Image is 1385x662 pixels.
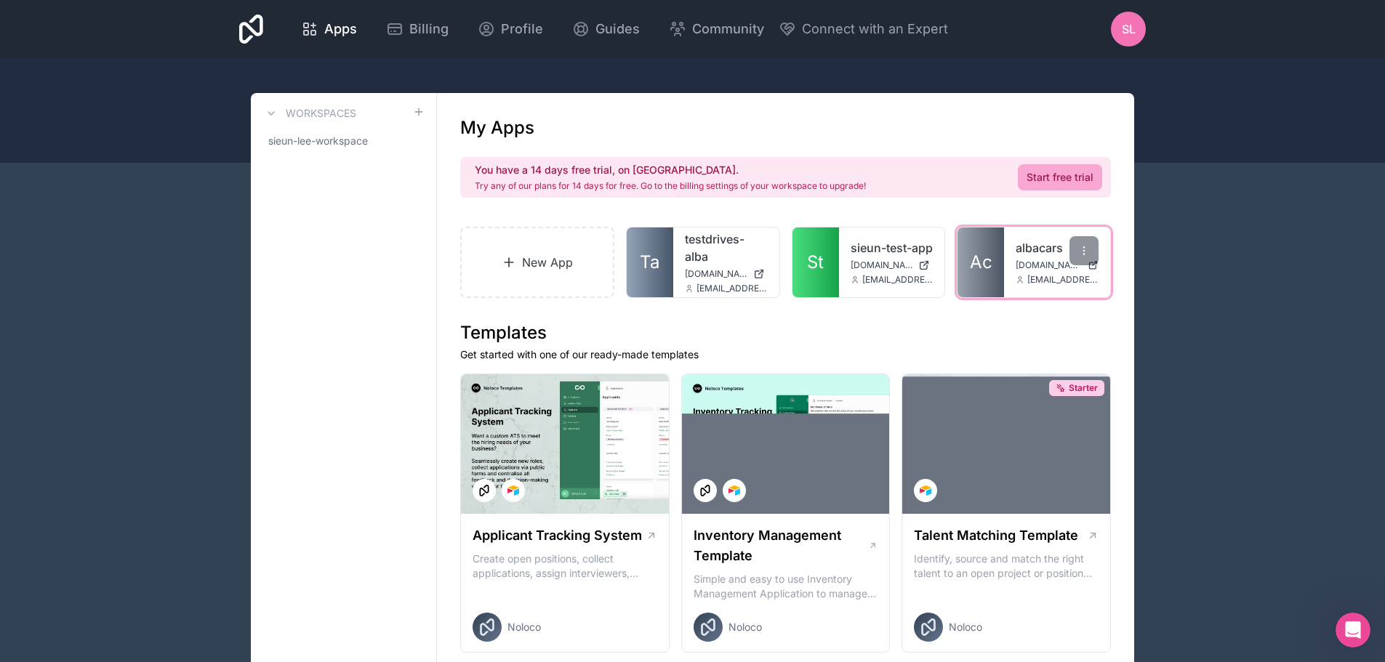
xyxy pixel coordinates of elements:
a: Ta [627,227,673,297]
span: Profile [501,19,543,39]
span: [DOMAIN_NAME] [851,259,913,271]
img: Airtable Logo [728,485,740,496]
button: Gif picker [69,464,81,476]
a: sieun-test-app [851,239,934,257]
span: Noloco [507,620,541,634]
span: Guides [595,19,640,39]
a: sieun-lee-workspace [262,128,425,154]
img: Profile image for Help Bot [41,8,65,31]
textarea: Ask a question… [12,434,278,459]
span: [EMAIL_ADDRESS][DOMAIN_NAME] [862,274,934,286]
span: sieun-lee-workspace [268,134,368,148]
a: Apps [289,13,369,45]
a: Workspaces [262,105,356,122]
h1: Inventory Management Template [694,525,868,566]
a: Start free trial [1018,164,1102,190]
a: Profile [466,13,555,45]
h1: Applicant Tracking System [473,525,642,546]
span: [DOMAIN_NAME] [685,268,747,280]
button: Send a message… [249,459,273,482]
h3: Workspaces [286,106,356,121]
h1: Templates [460,321,1111,344]
span: [EMAIL_ADDRESS][DOMAIN_NAME] [1027,274,1099,286]
button: Emoji picker [46,464,57,476]
p: The team can also help [71,18,181,33]
p: Try any of our plans for 14 days for free. Go to the billing settings of your workspace to upgrade! [475,180,866,192]
h1: My Apps [460,116,534,140]
a: Community [657,13,776,45]
a: [DOMAIN_NAME] [1016,259,1099,271]
p: Identify, source and match the right talent to an open project or position with our Talent Matchi... [914,552,1099,581]
span: Billing [409,19,449,39]
p: Create open positions, collect applications, assign interviewers, centralise candidate feedback a... [473,552,657,581]
iframe: Intercom live chat [1336,613,1370,647]
a: New App [460,227,614,298]
span: Ta [640,251,659,274]
a: albacars [1016,239,1099,257]
span: Community [692,19,764,39]
button: Connect with an Expert [779,19,948,39]
p: Simple and easy to use Inventory Management Application to manage your stock, orders and Manufact... [694,572,878,601]
span: Noloco [728,620,762,634]
a: St [792,227,839,297]
button: Home [228,6,255,33]
a: Ac [958,227,1004,297]
a: Guides [561,13,651,45]
button: Start recording [92,464,104,476]
span: Ac [970,251,992,274]
span: SL [1122,20,1136,38]
span: Apps [324,19,357,39]
img: Airtable Logo [920,485,931,496]
button: go back [9,6,37,33]
button: Upload attachment [23,464,34,476]
span: Noloco [949,620,982,634]
span: [EMAIL_ADDRESS][DOMAIN_NAME] [696,283,768,294]
p: Get started with one of our ready-made templates [460,347,1111,362]
span: Starter [1069,382,1098,394]
span: St [807,251,824,274]
h1: Talent Matching Template [914,525,1078,546]
a: [DOMAIN_NAME] [685,268,768,280]
div: Close [255,6,281,32]
a: testdrives-alba [685,230,768,265]
img: Airtable Logo [507,485,519,496]
span: Connect with an Expert [802,19,948,39]
span: [DOMAIN_NAME] [1016,259,1082,271]
a: [DOMAIN_NAME] [851,259,934,271]
a: Billing [374,13,460,45]
h2: You have a 14 days free trial, on [GEOGRAPHIC_DATA]. [475,163,866,177]
h1: Help Bot [71,7,120,18]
